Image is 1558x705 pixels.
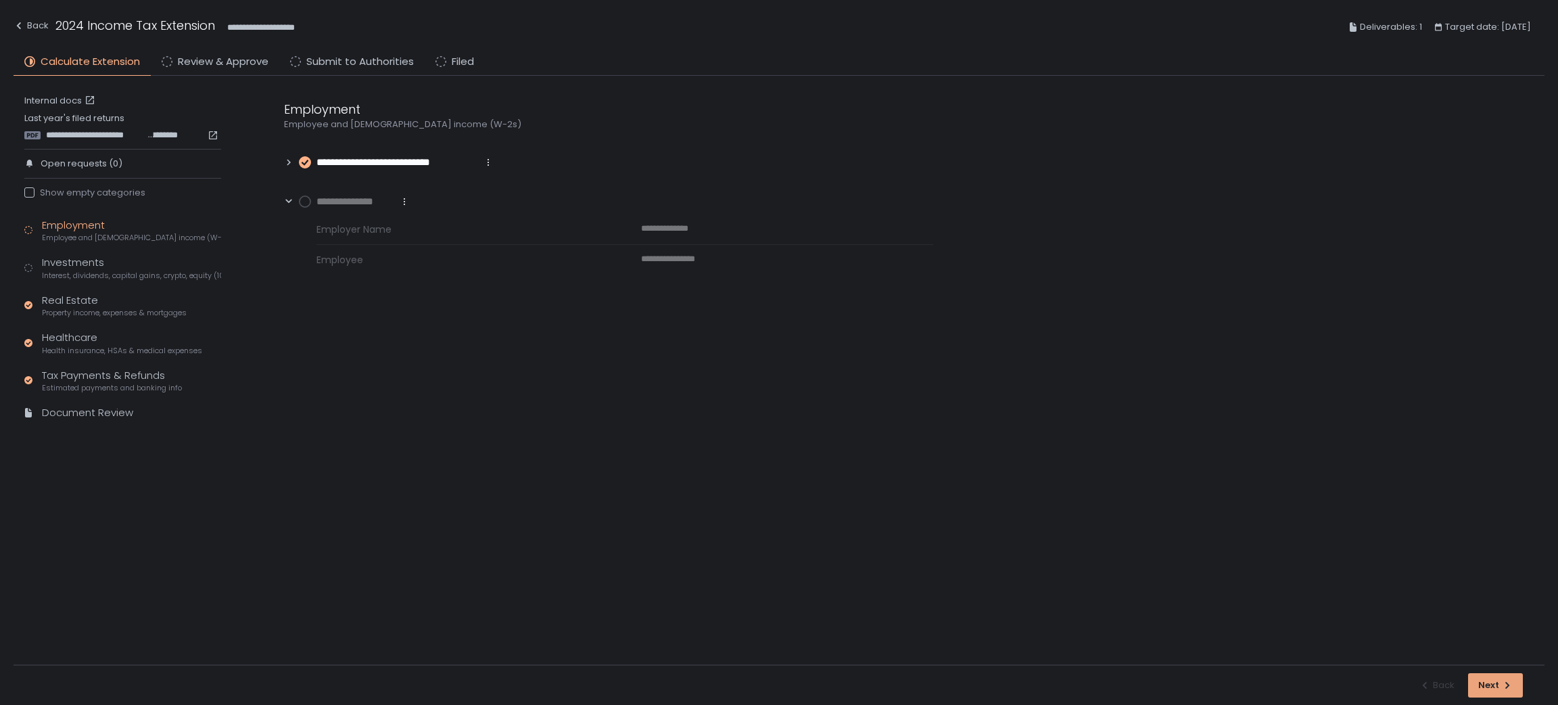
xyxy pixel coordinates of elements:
[1478,679,1513,691] div: Next
[1468,673,1523,698] button: Next
[24,112,221,141] div: Last year's filed returns
[55,16,215,35] h1: 2024 Income Tax Extension
[42,346,202,356] span: Health insurance, HSAs & medical expenses
[42,271,221,281] span: Interest, dividends, capital gains, crypto, equity (1099s, K-1s)
[284,100,933,118] div: Employment
[316,223,609,236] span: Employer Name
[24,95,98,107] a: Internal docs
[42,218,221,244] div: Employment
[452,54,474,70] span: Filed
[42,330,202,356] div: Healthcare
[42,383,182,393] span: Estimated payments and banking info
[14,16,49,39] button: Back
[42,233,221,243] span: Employee and [DEMOGRAPHIC_DATA] income (W-2s)
[42,368,182,394] div: Tax Payments & Refunds
[284,118,933,131] div: Employee and [DEMOGRAPHIC_DATA] income (W-2s)
[306,54,414,70] span: Submit to Authorities
[1360,19,1422,35] span: Deliverables: 1
[42,293,187,319] div: Real Estate
[41,54,140,70] span: Calculate Extension
[42,308,187,318] span: Property income, expenses & mortgages
[42,405,133,421] div: Document Review
[14,18,49,34] div: Back
[41,158,122,170] span: Open requests (0)
[42,255,221,281] div: Investments
[178,54,268,70] span: Review & Approve
[316,253,609,267] span: Employee
[1445,19,1531,35] span: Target date: [DATE]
